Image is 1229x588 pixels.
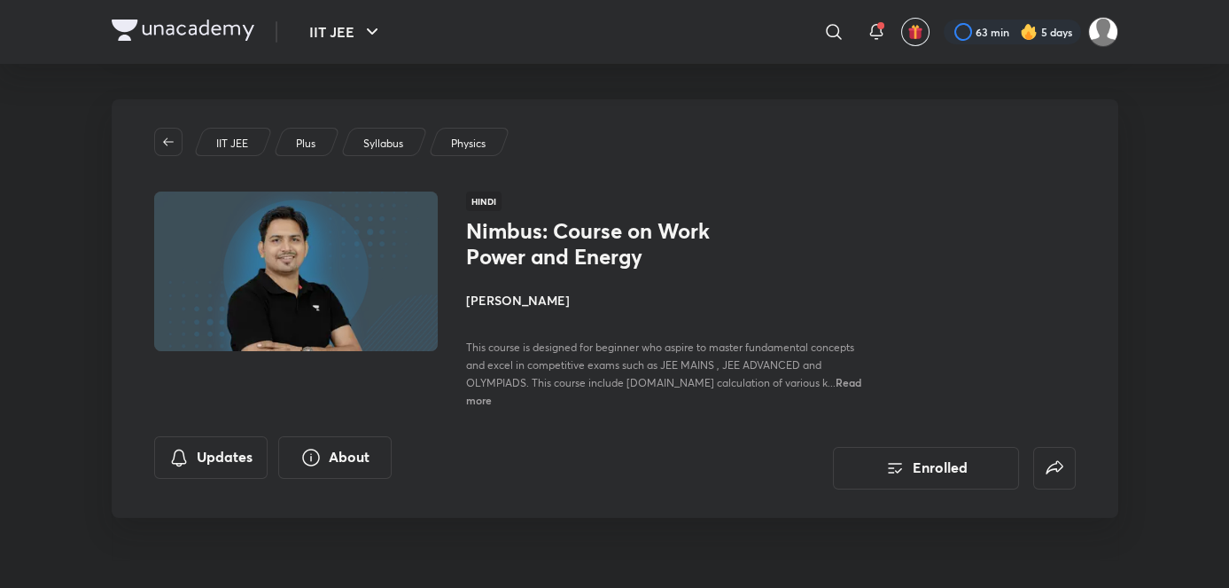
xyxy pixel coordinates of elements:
[151,190,439,353] img: Thumbnail
[447,136,488,152] a: Physics
[112,20,254,45] a: Company Logo
[299,14,393,50] button: IIT JEE
[292,136,318,152] a: Plus
[833,447,1019,490] button: Enrolled
[1088,17,1118,47] img: SUBHRANGSU DAS
[154,436,268,479] button: Updates
[901,18,930,46] button: avatar
[363,136,403,152] p: Syllabus
[466,375,861,407] span: Read more
[466,291,863,310] h4: [PERSON_NAME]
[466,341,854,389] span: This course is designed for beginner who aspire to master fundamental concepts and excel in compe...
[1020,23,1038,41] img: streak
[360,136,406,152] a: Syllabus
[296,136,315,152] p: Plus
[466,192,502,211] span: Hindi
[213,136,251,152] a: IIT JEE
[466,218,756,270] h1: Nimbus: Course on Work Power and Energy
[1033,447,1076,490] button: false
[451,136,486,152] p: Physics
[112,20,254,41] img: Company Logo
[216,136,248,152] p: IIT JEE
[907,24,923,40] img: avatar
[278,436,392,479] button: About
